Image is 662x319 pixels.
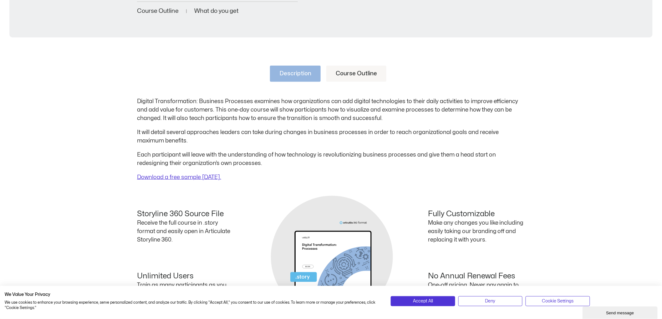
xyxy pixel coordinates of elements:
p: We use cookies to enhance your browsing experience, serve personalized content, and analyze our t... [5,300,381,311]
iframe: chat widget [583,305,659,319]
button: Adjust cookie preferences [526,296,590,306]
span: Deny [485,298,496,305]
h4: Storyline 360 Source File [137,210,234,219]
a: Download a free sample [DATE]. [137,175,221,180]
span: Accept All [413,298,433,305]
p: Digital Transformation: Business Processes examines how organizations can add digital technologie... [137,97,525,122]
button: Accept all cookies [391,296,455,306]
p: Make any changes you like including easily taking our branding off and replacing it with yours. [428,219,525,244]
a: Description [270,66,321,82]
h4: Unlimited Users [137,272,234,281]
p: It will detail several approaches leaders can take during changes in business processes in order ... [137,128,525,145]
button: Deny all cookies [458,296,522,306]
p: Receive the full course in .story format and easily open in Articulate Storyline 360. [137,219,234,244]
p: Each participant will leave with the understanding of how technology is revolutionizing business ... [137,151,525,167]
h4: No Annual Renewal Fees [428,272,525,281]
h4: Fully Customizable [428,210,525,219]
a: Course Outline [326,66,386,82]
a: What do you get [194,8,239,14]
span: Cookie Settings [542,298,573,305]
a: Course Outline [137,8,179,14]
h2: We Value Your Privacy [5,292,381,297]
